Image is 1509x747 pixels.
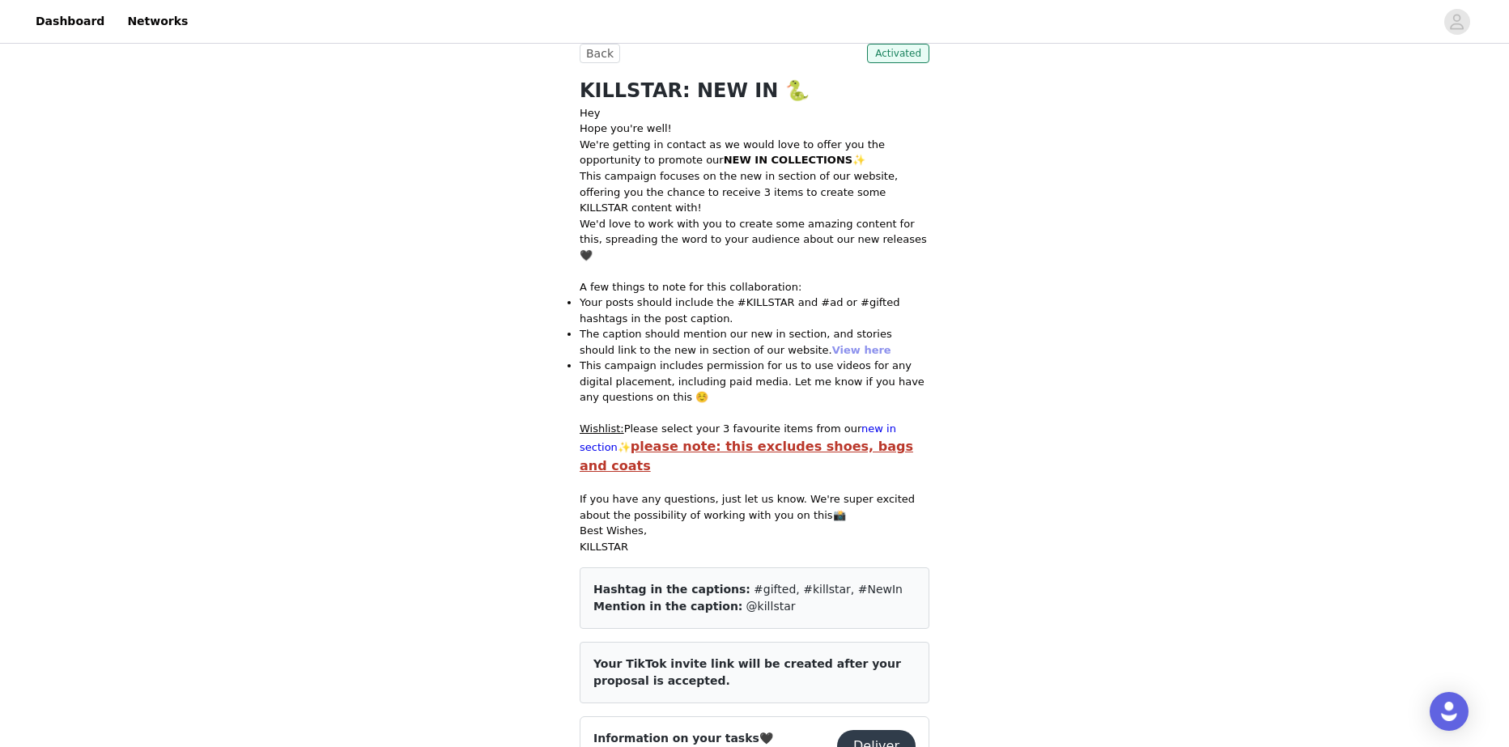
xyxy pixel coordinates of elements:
h4: Information on your tasks🖤 [593,730,773,747]
h1: KILLSTAR: NEW IN 🐍 [580,76,929,105]
span: Activated [867,44,929,63]
strong: NEW IN COLLECTIONS [724,154,852,166]
span: @killstar [746,600,796,613]
li: This campaign includes permission for us to use videos for any digital placement, including paid ... [580,358,929,405]
span: Your TikTok invite link will be created after your proposal is accepted. [593,657,901,687]
p: This campaign focuses on the new in section of our website, offering you the chance to receive 3 ... [580,168,929,216]
a: Dashboard [26,3,114,40]
a: Networks [117,3,198,40]
p: Hope you're well! [580,121,929,137]
p: We're getting in contact as we would love to offer you the opportunity to promote our ✨ [580,137,929,168]
div: avatar [1449,9,1464,35]
a: new in section [580,422,896,453]
div: Open Intercom Messenger [1430,692,1469,731]
span: Wishlist: [580,422,624,435]
p: KILLSTAR [580,539,929,555]
p: A few things to note for this collaboration: [580,279,929,295]
a: View here [832,344,891,356]
p: If you have any questions, just let us know. We're super excited about the possibility of working... [580,491,929,523]
li: The caption should mention our new in section, and stories should link to the new in section of o... [580,326,929,358]
p: We'd love to work with you to create some amazing content for this, spreading the word to your au... [580,216,929,264]
p: Hey [580,105,929,121]
p: Please select your 3 favourite items from our ✨ [580,421,929,476]
span: #gifted, #killstar, #NewIn [754,583,903,596]
strong: please note: this excludes shoes, bags and coats [580,439,913,473]
span: Hashtag in the captions: [593,583,750,596]
button: Back [580,44,620,63]
span: Mention in the caption: [593,600,742,613]
p: Best Wishes, [580,523,929,539]
li: Your posts should include the #KILLSTAR and #ad or #gifted hashtags in the post caption. [580,295,929,326]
